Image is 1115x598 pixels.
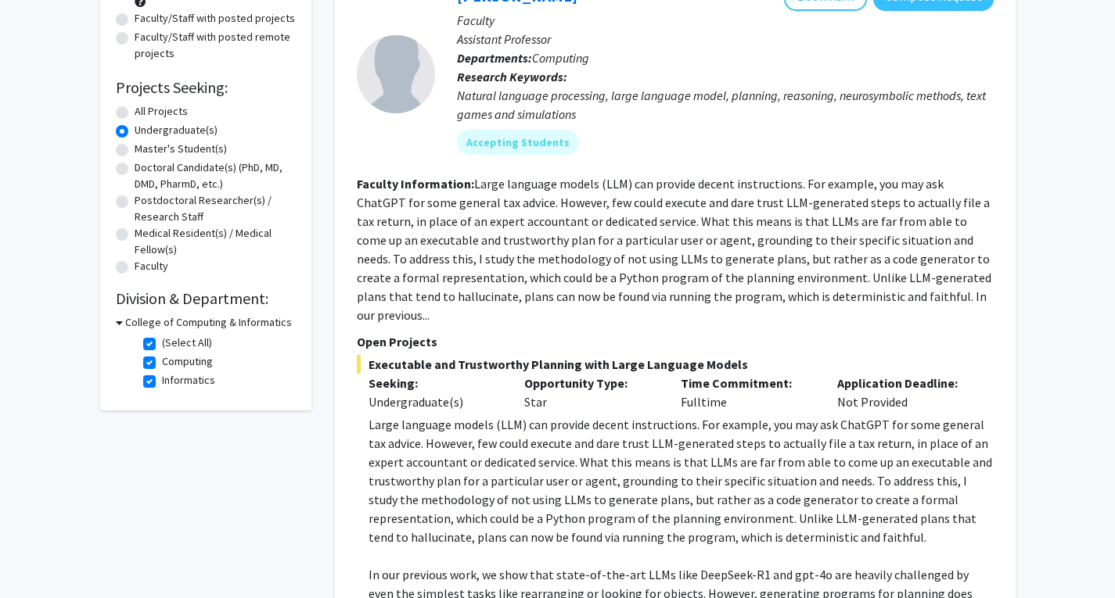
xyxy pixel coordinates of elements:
[457,130,579,155] mat-chip: Accepting Students
[357,332,994,351] p: Open Projects
[135,192,296,225] label: Postdoctoral Researcher(s) / Research Staff
[457,11,994,30] p: Faculty
[162,335,212,351] label: (Select All)
[457,69,567,84] b: Research Keywords:
[135,103,188,120] label: All Projects
[162,372,215,389] label: Informatics
[125,314,292,331] h3: College of Computing & Informatics
[457,50,532,66] b: Departments:
[524,374,657,392] p: Opportunity Type:
[369,415,994,546] p: Large language models (LLM) can provide decent instructions. For example, you may ask ChatGPT for...
[135,29,296,62] label: Faculty/Staff with posted remote projects
[135,122,218,138] label: Undergraduate(s)
[135,159,296,192] label: Doctoral Candidate(s) (PhD, MD, DMD, PharmD, etc.)
[162,353,213,370] label: Computing
[369,392,502,411] div: Undergraduate(s)
[369,374,502,392] p: Seeking:
[837,374,970,392] p: Application Deadline:
[513,374,669,411] div: Star
[135,258,168,274] label: Faculty
[825,374,982,411] div: Not Provided
[457,30,994,48] p: Assistant Professor
[669,374,825,411] div: Fulltime
[532,50,589,66] span: Computing
[135,10,295,27] label: Faculty/Staff with posted projects
[357,355,994,374] span: Executable and Trustworthy Planning with Large Language Models
[357,176,474,192] b: Faculty Information:
[116,289,296,308] h2: Division & Department:
[681,374,814,392] p: Time Commitment:
[135,141,227,157] label: Master's Student(s)
[116,78,296,97] h2: Projects Seeking:
[135,225,296,258] label: Medical Resident(s) / Medical Fellow(s)
[357,176,991,323] fg-read-more: Large language models (LLM) can provide decent instructions. For example, you may ask ChatGPT for...
[12,528,67,586] iframe: Chat
[457,86,994,124] div: Natural language processing, large language model, planning, reasoning, neurosymbolic methods, te...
